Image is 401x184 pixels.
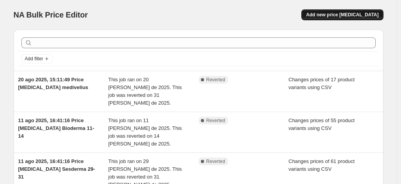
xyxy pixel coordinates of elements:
span: 11 ago 2025, 16:41:16 Price [MEDICAL_DATA] Bioderma 11-14 [18,117,94,139]
span: Reverted [206,158,225,165]
span: This job ran on 11 [PERSON_NAME] de 2025. This job was reverted on 14 [PERSON_NAME] de 2025. [108,117,182,147]
button: Add filter [21,54,53,63]
span: NA Bulk Price Editor [14,11,88,19]
span: This job ran on 20 [PERSON_NAME] de 2025. This job was reverted on 31 [PERSON_NAME] de 2025. [108,77,182,106]
span: Reverted [206,117,225,124]
button: Add new price [MEDICAL_DATA] [301,9,383,20]
span: Add new price [MEDICAL_DATA] [306,12,378,18]
span: Changes prices of 17 product variants using CSV [288,77,355,90]
span: Changes prices of 55 product variants using CSV [288,117,355,131]
span: Changes prices of 61 product variants using CSV [288,158,355,172]
span: 20 ago 2025, 15:11:49 Price [MEDICAL_DATA] medivelius [18,77,88,90]
span: Reverted [206,77,225,83]
span: 11 ago 2025, 16:41:16 Price [MEDICAL_DATA] Sesderma 29-31 [18,158,95,180]
span: Add filter [25,56,43,62]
